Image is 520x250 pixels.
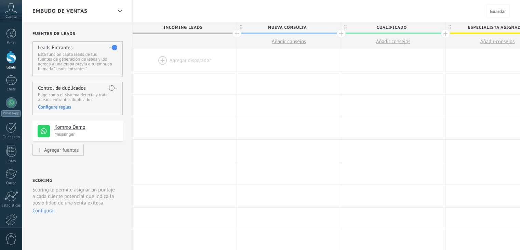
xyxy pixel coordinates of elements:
span: Añadir consejos [376,38,411,45]
h4: Control de duplicados [38,85,86,91]
div: Calendario [1,135,21,139]
p: Elige cómo el sistema detecta y trata a leads entrantes duplicados [38,92,117,102]
button: Añadir consejos [237,34,341,49]
button: Guardar [486,4,510,17]
div: Correo [1,181,21,186]
span: Cuenta [5,15,17,19]
span: Añadir consejos [480,38,515,45]
div: Chats [1,87,21,92]
p: Scoring le permite asignar un puntaje a cada cliente potencial que indica la posibilidad de una v... [32,187,118,206]
h4: Kommo Demo [54,124,118,131]
div: Configure reglas [38,104,117,110]
button: Agregar fuentes [32,144,84,156]
button: Configurar [32,208,55,214]
p: Esta función capta leads de tus fuentes de generación de leads y los agrega a una etapa previa a ... [38,52,117,71]
span: Añadir consejos [272,38,306,45]
div: Estadísticas [1,203,21,208]
div: Nueva consulta [237,22,341,33]
span: Incoming leads [133,22,233,33]
div: Agregar fuentes [44,147,79,153]
div: Listas [1,159,21,163]
button: Añadir consejos [341,34,445,49]
span: Embudo de ventas [32,8,88,14]
h2: Scoring [32,178,52,183]
h2: Fuentes de leads [32,31,123,36]
div: Cualificado [341,22,445,33]
span: Guardar [490,9,506,14]
div: Embudo de ventas [114,4,125,18]
div: Panel [1,41,21,45]
p: Messenger [54,131,119,137]
div: WhatsApp [1,110,21,117]
h4: Leads Entrantes [38,45,72,51]
span: Cualificado [341,22,442,33]
span: Nueva consulta [237,22,337,33]
div: Incoming leads [133,22,237,33]
div: Leads [1,65,21,70]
